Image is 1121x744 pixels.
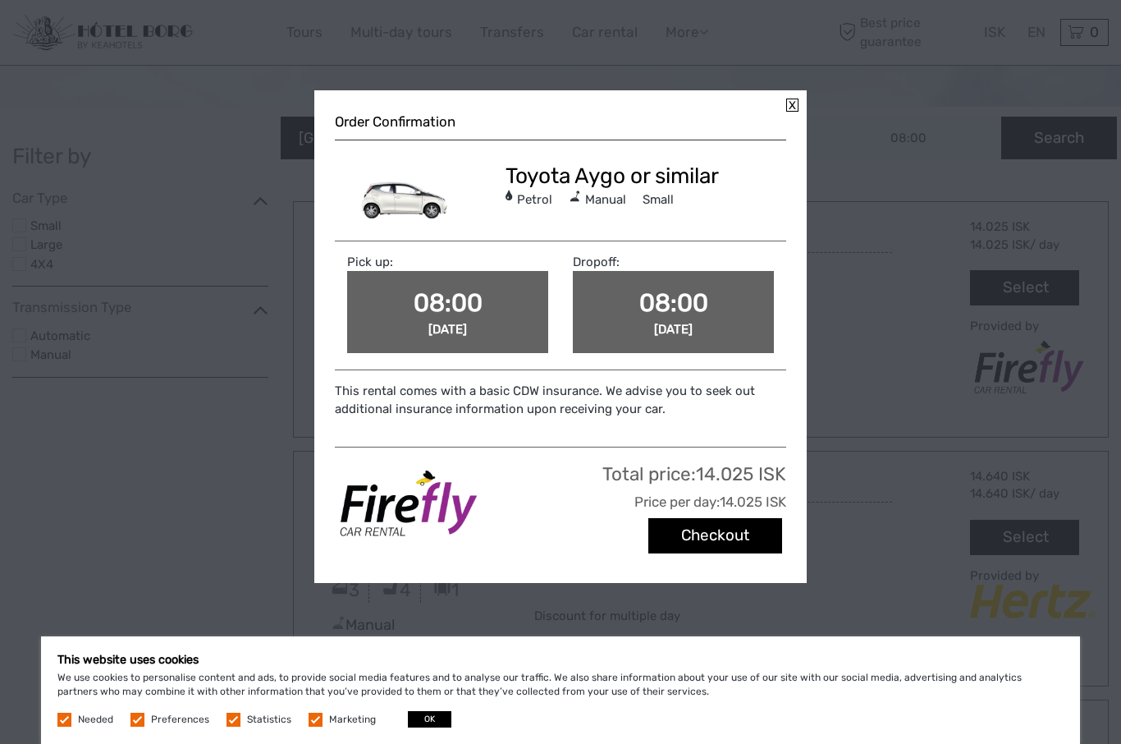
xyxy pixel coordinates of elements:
[335,112,786,131] h4: Order Confirmation
[335,157,481,239] img: MBMN2.png
[23,29,185,42] p: We're away right now. Please check back later!
[189,25,208,45] button: Open LiveChat chat widget
[335,494,786,510] h4: Price per day:
[335,463,492,545] img: Firefly_Car_Rental.png
[648,518,782,553] button: Checkout
[247,713,291,727] label: Statistics
[347,255,393,269] span: Pick up:
[151,713,209,727] label: Preferences
[335,163,786,190] h2: Toyota Aygo or similar
[654,322,693,337] span: [DATE]
[517,190,552,211] p: Petrol
[335,383,755,416] span: This rental comes with a basic CDW insurance. We advise you to seek out additional insurance info...
[335,463,786,485] h3: Total price:
[335,190,770,211] p: Small
[57,653,1064,667] h5: This website uses cookies
[408,711,451,728] button: OK
[78,713,113,727] label: Needed
[414,288,483,318] span: 08:00
[573,255,620,269] span: Dropoff:
[41,636,1080,744] div: We use cookies to personalise content and ads, to provide social media features and to analyse ou...
[329,713,376,727] label: Marketing
[428,322,467,337] span: [DATE]
[696,463,786,485] span: 14.025 ISK
[639,288,708,318] span: 08:00
[720,494,786,510] span: 14.025 ISK
[585,190,626,211] p: Manual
